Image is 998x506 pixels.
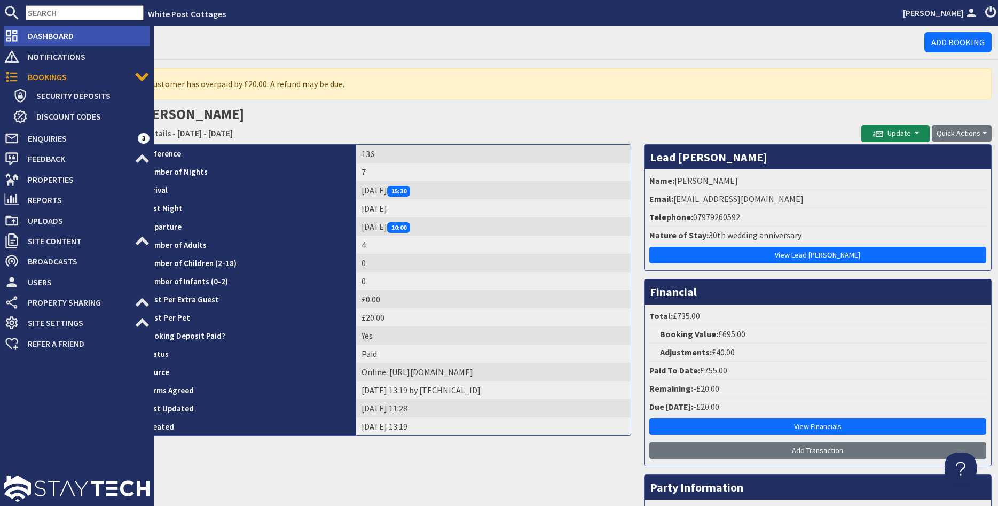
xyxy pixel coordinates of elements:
th: Cost Per Pet [139,308,356,326]
a: Property Sharing [4,294,150,311]
th: Status [139,345,356,363]
strong: Adjustments: [660,347,712,357]
strong: Total: [649,310,673,321]
a: [PERSON_NAME] [903,6,979,19]
li: £735.00 [647,307,988,325]
span: Broadcasts [19,253,150,270]
h3: Financial [645,279,991,304]
td: 0 [356,254,631,272]
li: [PERSON_NAME] [647,172,988,190]
span: Reports [19,191,150,208]
li: -£20.00 [647,398,988,416]
button: Quick Actions [932,125,992,142]
td: Paid [356,345,631,363]
strong: Booking Value: [660,329,718,339]
td: 4 [356,236,631,254]
a: Uploads [4,212,150,229]
a: [DATE] - [DATE] [177,128,233,138]
a: White Post Cottages [148,9,226,19]
li: 07979260592 [647,208,988,227]
h2: [PERSON_NAME] [139,104,861,142]
strong: Due [DATE]: [649,401,693,412]
span: - [172,128,176,138]
th: Number of Nights [139,163,356,181]
th: Source [139,363,356,381]
img: staytech_l_w-4e588a39d9fa60e82540d7cfac8cfe4b7147e857d3e8dbdfbd41c59d52db0ec4.svg [4,476,150,502]
td: [DATE] 13:19 by [TECHNICAL_ID] [356,381,631,399]
strong: Nature of Stay: [649,230,709,240]
strong: Name: [649,175,674,186]
span: 15:30 [387,186,411,197]
span: Refer a Friend [19,335,150,352]
li: 30th wedding anniversary [647,227,988,245]
td: [DATE] [356,217,631,236]
td: [DATE] [356,199,631,217]
a: Add Booking [924,32,992,52]
strong: Remaining: [649,383,693,394]
span: Feedback [19,150,135,167]
li: £755.00 [647,362,988,380]
span: Site Content [19,232,135,250]
span: Properties [19,171,150,188]
td: 7 [356,163,631,181]
li: -£20.00 [647,380,988,398]
th: Cost Per Extra Guest [139,290,356,308]
td: Online: https://www.white-post.co.uk/ [356,363,631,381]
a: Site Settings [4,314,150,331]
a: Bookings [4,68,150,85]
th: Number of Infants (0-2) [139,272,356,290]
span: Security Deposits [28,87,150,104]
th: Departure [139,217,356,236]
span: Dashboard [19,27,150,44]
button: Update [861,125,930,142]
span: Discount Codes [28,108,150,125]
td: 0 [356,272,631,290]
a: Refer a Friend [4,335,150,352]
a: Discount Codes [13,108,150,125]
span: 10:00 [387,222,411,233]
input: SEARCH [26,5,144,20]
a: Broadcasts [4,253,150,270]
strong: Telephone: [649,212,693,222]
th: Reference [139,145,356,163]
span: Users [19,274,150,291]
td: 136 [356,145,631,163]
th: Created [139,417,356,435]
th: Number of Children (2-18) [139,254,356,272]
a: Users [4,274,150,291]
li: £695.00 [647,325,988,344]
a: View Lead [PERSON_NAME] [649,247,986,263]
td: Yes [356,326,631,345]
a: Security Deposits [13,87,150,104]
h3: Party Information [645,475,991,500]
span: Uploads [19,212,150,229]
span: Notifications [19,48,150,65]
td: £0.00 [356,290,631,308]
td: £20.00 [356,308,631,326]
strong: Email: [649,193,673,204]
th: Booking Deposit Paid? [139,326,356,345]
td: [DATE] [356,181,631,199]
th: Number of Adults [139,236,356,254]
a: Wagtails [139,128,171,138]
li: [EMAIL_ADDRESS][DOMAIN_NAME] [647,190,988,208]
span: Bookings [19,68,135,85]
a: Notifications [4,48,150,65]
th: Last Updated [139,399,356,417]
span: Site Settings [19,314,135,331]
th: Last Night [139,199,356,217]
span: Enquiries [19,130,138,147]
a: Properties [4,171,150,188]
strong: Paid To Date: [649,365,700,376]
span: Update [873,128,911,138]
th: Arrival [139,181,356,199]
a: Reports [4,191,150,208]
a: Add Transaction [649,442,986,459]
span: 3 [138,133,150,144]
div: The customer has overpaid by £20.00. A refund may be due. [32,68,992,99]
iframe: Toggle Customer Support [945,453,977,485]
a: Dashboard [4,27,150,44]
a: Feedback [4,150,150,167]
a: View Financials [649,418,986,435]
th: Terms Agreed [139,381,356,399]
